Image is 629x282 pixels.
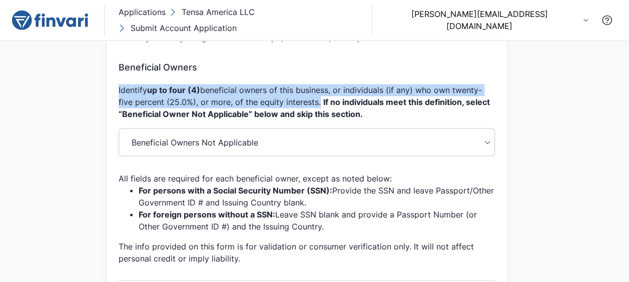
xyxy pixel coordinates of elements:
p: Submit Account Application [131,22,237,34]
p: Identify beneficial owners of this business, or individuals (if any) who own twenty-five percent ... [119,84,495,120]
p: The info provided on this form is for validation or consumer verification only. It will not affec... [119,240,495,264]
button: Contact Support [597,10,617,30]
button: Applications [117,4,168,20]
strong: up to four (4) [147,85,200,95]
p: Applications [119,6,166,18]
img: logo [12,10,88,30]
li: Leave SSN blank and provide a Passport Number (or Other Government ID #) and the Issuing Country. [139,208,495,232]
strong: For persons with a Social Security Number (SSN): [139,185,332,195]
button: Tensa America LLC [168,4,257,20]
p: Tensa America LLC [182,6,255,18]
button: [PERSON_NAME][EMAIL_ADDRESS][DOMAIN_NAME] [380,8,589,32]
strong: For foreign persons without a SSN: [139,209,275,219]
li: Provide the SSN and leave Passport/Other Government ID # and Issuing Country blank. [139,184,495,208]
p: All fields are required for each beneficial owner, except as noted below: [119,172,495,184]
p: [PERSON_NAME][EMAIL_ADDRESS][DOMAIN_NAME] [380,8,578,32]
h6: Beneficial Owners [119,62,495,73]
button: Submit Account Application [117,20,239,36]
div: Beneficial Owners Not Applicable [125,128,489,156]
